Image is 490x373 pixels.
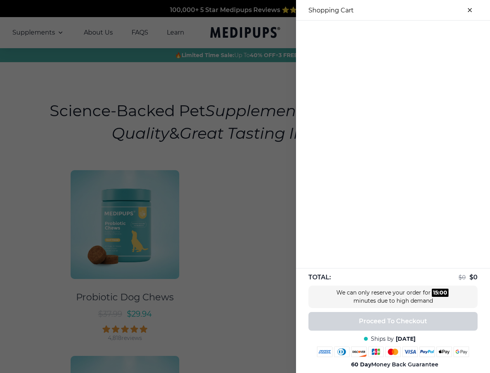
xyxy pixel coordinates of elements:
[432,289,448,297] div: :
[440,289,447,297] div: 00
[459,274,466,281] span: $ 0
[368,347,384,357] img: jcb
[385,347,401,357] img: mastercard
[433,289,438,297] div: 15
[454,347,469,357] img: google
[317,347,332,357] img: amex
[371,335,394,343] span: Ships by
[308,273,331,282] span: TOTAL:
[351,361,371,368] strong: 60 Day
[419,347,435,357] img: paypal
[334,347,350,357] img: diners-club
[396,335,416,343] span: [DATE]
[335,289,451,305] div: We can only reserve your order for minutes due to high demand
[308,7,354,14] h3: Shopping Cart
[402,347,418,357] img: visa
[469,274,478,281] span: $ 0
[436,347,452,357] img: apple
[462,2,478,18] button: close-cart
[351,361,438,368] span: Money Back Guarantee
[351,347,367,357] img: discover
